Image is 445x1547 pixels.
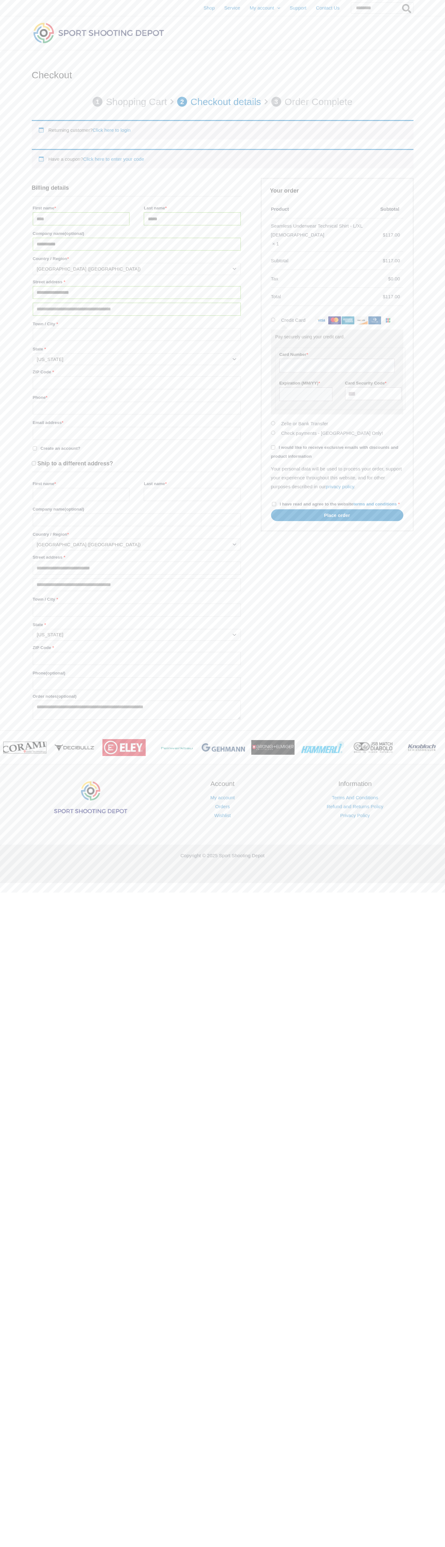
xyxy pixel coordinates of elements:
[332,795,378,800] a: Terms And Conditions
[32,178,242,196] h3: Billing details
[275,348,405,410] fieldset: Payment Info
[32,120,414,139] div: Returning customer?
[33,446,37,450] input: Create an account?
[271,445,399,459] span: I would like to receive exclusive emails with discounts and product information
[177,93,261,111] a: 2 Checkout details
[326,484,354,489] a: privacy policy
[297,779,414,789] h2: Information
[215,804,230,809] a: Orders
[32,851,414,860] p: Copyright © 2025 Sport Shooting Depot
[280,502,397,506] span: I have read and agree to the website
[297,779,414,820] aside: Footer Widget 3
[398,502,400,506] abbr: required
[32,779,149,830] aside: Footer Widget 1
[271,445,275,449] input: I would like to receive exclusive emails with discounts and product information
[271,464,403,491] p: Your personal data will be used to process your order, support your experience throughout this we...
[271,270,380,288] th: Tax
[38,460,113,467] span: Ship to a different address?
[40,446,80,451] span: Create an account?
[33,505,241,513] label: Company name
[271,200,380,218] th: Product
[57,694,76,699] span: (optional)
[33,643,241,652] label: ZIP Code
[191,93,261,111] p: Checkout details
[33,553,241,562] label: Street address
[33,620,241,629] label: State
[271,222,377,239] div: Seamless Underwear Technical Shirt - L/XL [DEMOGRAPHIC_DATA]
[32,69,414,81] h1: Checkout
[33,254,241,263] label: Country / Region
[33,278,241,286] label: Street address
[33,539,241,550] span: Country / Region
[355,316,368,324] img: discover
[279,350,401,359] label: Card Number
[93,97,103,107] span: 1
[382,316,394,324] img: jcb
[33,595,241,604] label: Town / City
[164,779,281,820] aside: Footer Widget 2
[281,421,328,426] label: Zelle or Bank Transfer
[33,204,129,212] label: First name
[144,479,240,488] label: Last name
[383,232,400,237] bdi: 117.00
[177,97,187,107] span: 2
[33,353,241,365] span: State
[33,263,241,275] span: Country / Region
[37,632,231,638] span: Michigan
[65,231,84,236] span: (optional)
[214,813,231,818] a: Wishlist
[272,502,276,506] input: I have read and agree to the websiteterms and conditions *
[33,530,241,539] label: Country / Region
[93,93,167,111] a: 1 Shopping Cart
[279,379,336,387] label: Expiration (MM/YY)
[345,379,401,387] label: Card Security Code
[106,93,167,111] p: Shopping Cart
[144,204,240,212] label: Last name
[388,276,391,281] span: $
[33,320,241,328] label: Town / City
[271,252,380,270] th: Subtotal
[383,258,385,263] span: $
[340,813,370,818] a: Privacy Policy
[164,779,281,789] h2: Account
[33,345,241,353] label: State
[102,739,146,756] img: brand logo
[164,793,281,820] nav: Account
[271,509,403,521] button: Place order
[383,258,400,263] bdi: 117.00
[33,669,241,677] label: Phone
[281,430,383,436] label: Check payments - [GEOGRAPHIC_DATA] Only!
[401,3,413,13] button: Search
[383,294,385,299] span: $
[33,393,241,402] label: Phone
[83,156,144,162] a: Enter your coupon code
[33,479,129,488] label: First name
[32,21,165,45] img: Sport Shooting Depot
[93,127,130,133] a: Click here to login
[328,316,341,324] img: mastercard
[353,502,397,506] a: terms and conditions
[271,288,380,306] th: Total
[210,795,235,800] a: My account
[33,418,241,427] label: Email address
[33,368,241,376] label: ZIP Code
[380,200,403,218] th: Subtotal
[327,804,383,809] a: Refund and Returns Policy
[33,229,241,238] label: Company name
[37,541,231,548] span: United States (US)
[32,149,414,168] div: Have a coupon?
[32,178,414,730] form: Checkout
[272,239,279,248] strong: × 1
[383,294,400,299] bdi: 117.00
[65,507,84,512] span: (optional)
[46,671,65,675] span: (optional)
[297,793,414,820] nav: Information
[33,692,241,701] label: Order notes
[368,316,381,324] img: dinersclub
[342,316,354,324] img: amex
[37,356,231,363] span: Michigan
[275,334,399,341] p: Pay securely using your credit card.
[37,266,231,272] span: United States (US)
[315,316,328,324] img: visa
[33,629,241,641] span: State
